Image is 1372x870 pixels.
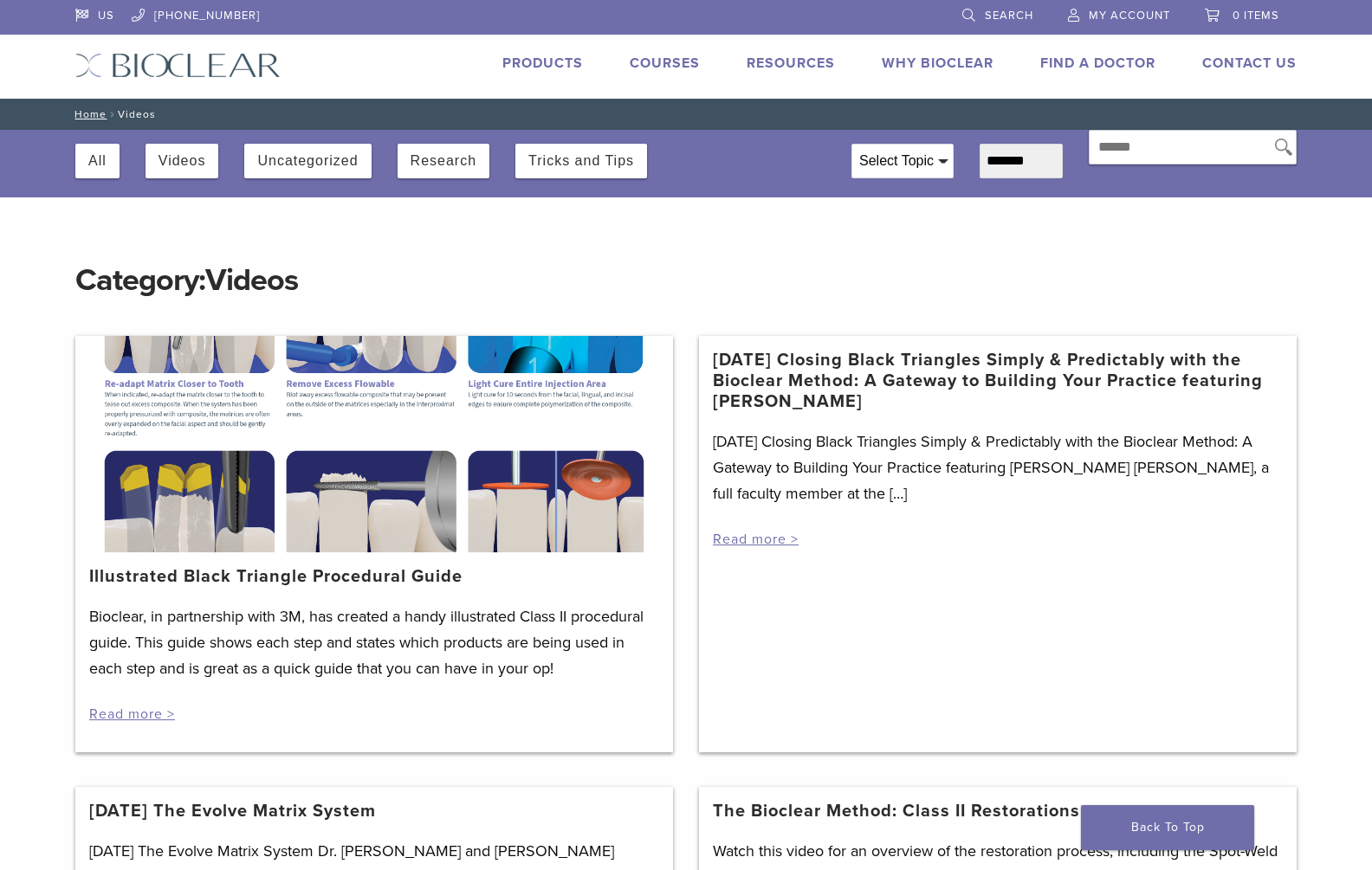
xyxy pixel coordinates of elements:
[985,9,1033,23] span: Search
[257,144,358,178] button: Uncategorized
[1081,805,1254,850] a: Back To Top
[107,110,118,119] span: /
[88,144,107,178] button: All
[1040,55,1155,72] a: Find A Doctor
[713,429,1283,506] p: [DATE] Closing Black Triangles Simply & Predictably with the Bioclear Method: A Gateway to Buildi...
[713,531,799,548] a: Read more >
[747,55,835,72] a: Resources
[502,55,583,72] a: Products
[75,225,1297,301] h1: Category:
[69,108,107,120] a: Home
[1202,55,1297,72] a: Contact Us
[89,566,463,587] a: Illustrated Black Triangle Procedural Guide
[528,144,634,178] button: Tricks and Tips
[89,603,659,681] p: Bioclear, in partnership with 3M, has created a handy illustrated Class II procedural guide. This...
[713,350,1283,412] a: [DATE] Closing Black Triangles Simply & Predictably with the Bioclear Method: A Gateway to Buildi...
[205,261,298,299] span: Videos
[159,144,206,178] button: Videos
[630,55,700,72] a: Courses
[411,144,476,178] button: Research
[882,55,993,72] a: Why Bioclear
[1233,9,1279,23] span: 0 items
[1089,9,1170,23] span: My Account
[89,801,376,822] a: [DATE] The Evolve Matrix System
[713,801,1080,822] a: The Bioclear Method: Class II Restorations
[62,99,1310,130] nav: Videos
[852,145,953,177] div: Select Topic
[89,706,175,723] a: Read more >
[75,53,281,78] img: Bioclear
